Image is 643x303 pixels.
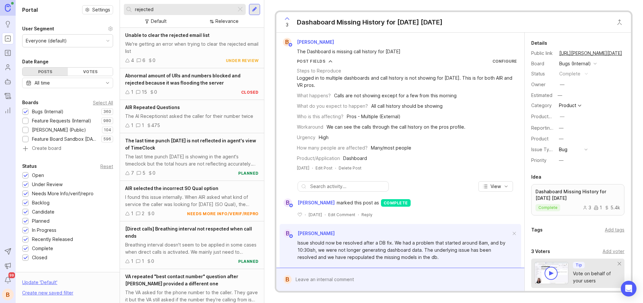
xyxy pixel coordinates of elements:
div: Urgency [297,134,315,141]
img: Canny Home [5,4,11,11]
div: 0 [152,210,154,217]
div: closed [241,89,259,95]
div: Tags [531,226,543,234]
div: Update ' Default ' [22,279,57,289]
div: B [284,229,292,238]
div: Bug [559,146,567,153]
div: — [559,124,563,132]
p: 596 [103,136,111,142]
div: 1 [142,258,144,265]
div: Date Range [22,58,49,66]
span: View [490,183,501,190]
a: [Direct calls] Breathing interval not respected when call endsBreathing interval doesn't seem to ... [120,221,264,269]
div: Workaround [297,123,323,131]
div: Pros - Multiple (External) [347,113,401,120]
div: complete [381,199,411,207]
div: Product/Application [297,155,340,162]
div: planned [238,259,259,264]
label: ProductboardID [531,114,566,119]
div: All time [35,79,50,87]
div: — [560,113,564,120]
input: Search... [135,6,234,13]
button: Post Fields [297,58,333,64]
div: [PERSON_NAME] (Public) [32,126,86,134]
div: 1 [131,88,133,96]
div: 0 [151,258,154,265]
div: Companies [22,272,48,279]
a: Settings [82,5,113,14]
span: [PERSON_NAME] [298,199,335,206]
div: Edit Post [315,165,332,171]
div: complete [559,70,580,77]
button: Announcements [2,260,14,272]
div: Post Fields [297,58,326,64]
p: Dashaboard Missing History for [DATE] [DATE] [535,188,620,201]
div: Dashboard [343,155,367,162]
p: 360 [103,109,111,114]
div: Edit Comment [328,212,355,217]
span: AIR selected the incorrect SO Qual option [125,185,218,191]
p: Tip [576,263,582,268]
div: Product [559,103,576,108]
div: We're getting an error when trying to clear the rejected email list [125,40,259,55]
label: Priority [531,157,547,163]
div: All call history should be showing [371,103,443,110]
div: Idea [531,173,541,181]
div: Details [531,39,547,47]
div: 1 [131,258,133,265]
div: I found this issue internally. When AIR asked what kind of service the caller was looking for [DA... [125,194,259,208]
div: Posts [22,68,68,76]
div: · [358,212,359,217]
div: B [283,38,291,46]
div: Steps to Reproduce [297,67,341,74]
a: Roadmaps [2,47,14,59]
span: Abnormal amount of URs and numbers blocked and rejected because it was flooding the server [125,73,241,86]
div: The last time punch [DATE] is showing in the agent's timeclock but the total hours are not reflec... [125,153,259,167]
div: under review [226,58,259,63]
div: The Dashboard is missing call history for [DATE] [297,48,511,55]
div: Calling this complete, but happy to revisit if needed. [298,266,511,273]
span: Unable to clear the rejected email list [125,32,210,38]
div: · [335,165,336,171]
img: member badge [288,234,293,239]
a: Users [2,61,14,73]
div: Estimated [531,93,552,98]
div: Backlog [32,199,50,206]
button: B [2,289,14,300]
div: Board [531,60,554,67]
a: [DATE] [297,165,309,171]
div: 1 [142,122,144,129]
div: What do you expect to happen? [297,103,368,110]
div: Vote on behalf of your users [573,270,618,284]
span: 99 [8,272,15,278]
label: Reporting Team [531,125,566,131]
label: Issue Type [531,147,555,152]
div: Everyone (default) [26,37,67,44]
span: [PERSON_NAME] [298,231,335,236]
div: Complete [32,245,53,252]
div: Bugs (Internal) [32,108,64,115]
span: The last time punch [DATE] is not reflected in agent's view of TimeClock [125,138,256,151]
a: B[PERSON_NAME] [280,229,335,238]
div: High [319,134,329,141]
label: Product [531,136,548,141]
a: Abnormal amount of URs and numbers blocked and rejected because it was flooding the server1150closed [120,68,264,100]
div: 7 [131,169,134,177]
a: [URL][PERSON_NAME][DATE] [557,49,624,57]
input: Search activity... [310,183,385,190]
div: Votes [68,68,113,76]
div: Closed [32,254,47,261]
div: B [284,199,292,207]
span: 3 [286,21,288,28]
a: Reporting [2,104,14,116]
a: Create board [22,146,113,152]
div: 2 [142,210,144,217]
div: Open Intercom Messenger [621,281,636,296]
a: Unable to clear the rejected email listWe're getting an error when trying to clear the rejected e... [120,28,264,68]
img: member badge [288,203,293,208]
div: Add tags [605,226,624,233]
div: Logged in to multiple dashboards and call history is not showing for [DATE]. This is for both AIR... [297,74,517,89]
a: B[PERSON_NAME] [279,38,339,46]
a: AIR Repeated QuestionsThe AI Receptionist asked the caller for their number twice11475 [120,100,264,133]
